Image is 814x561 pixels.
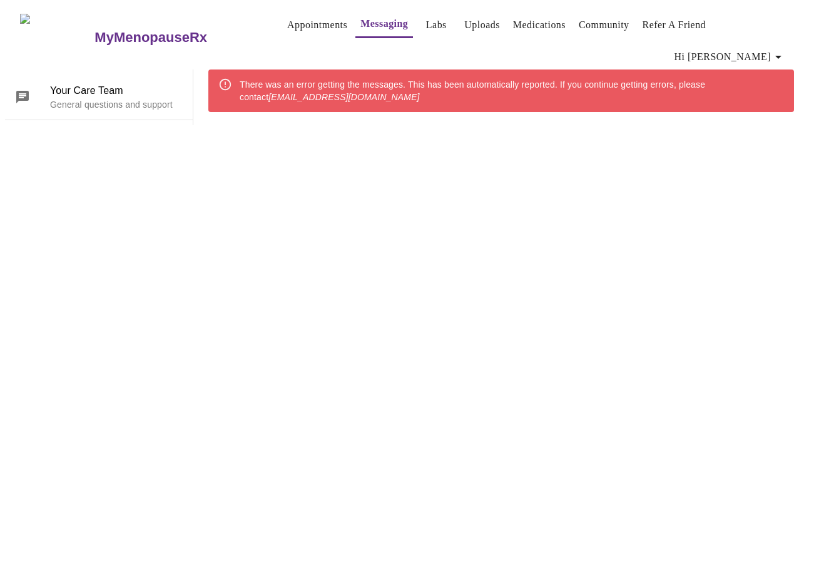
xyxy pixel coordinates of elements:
a: Refer a Friend [643,16,706,34]
button: Uploads [459,13,505,38]
button: Labs [416,13,456,38]
a: Labs [426,16,447,34]
a: Messaging [360,15,408,33]
a: Medications [513,16,566,34]
div: There was an error getting the messages. This has been automatically reported. If you continue ge... [240,73,784,108]
span: Your Care Team [50,83,183,98]
em: [EMAIL_ADDRESS][DOMAIN_NAME] [268,92,419,102]
button: Refer a Friend [638,13,711,38]
button: Community [574,13,634,38]
a: Appointments [287,16,347,34]
button: Appointments [282,13,352,38]
img: MyMenopauseRx Logo [20,14,93,61]
p: General questions and support [50,98,183,111]
div: Your Care TeamGeneral questions and support [5,75,193,120]
a: Uploads [464,16,500,34]
span: Hi [PERSON_NAME] [674,48,786,66]
a: MyMenopauseRx [93,16,257,59]
h3: MyMenopauseRx [94,29,207,46]
button: Messaging [355,11,413,38]
a: Community [579,16,629,34]
button: Hi [PERSON_NAME] [669,44,791,69]
button: Medications [508,13,571,38]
